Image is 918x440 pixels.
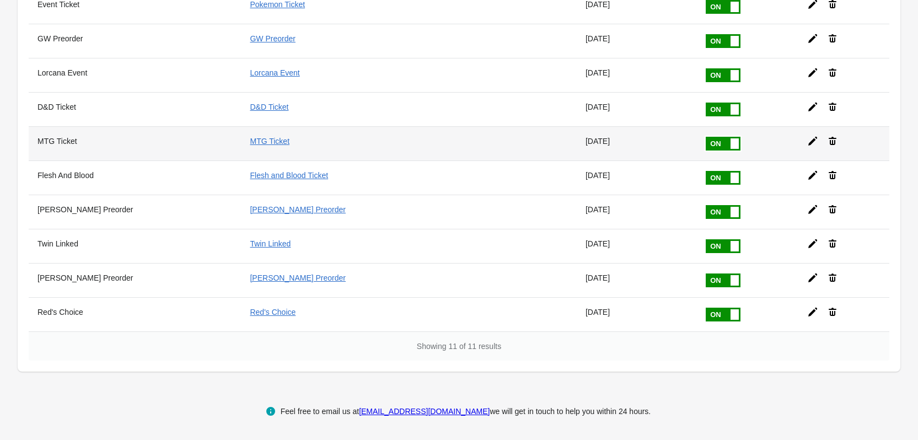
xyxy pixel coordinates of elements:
[359,407,490,416] a: [EMAIL_ADDRESS][DOMAIN_NAME]
[29,297,241,331] th: Red's Choice
[29,331,889,361] div: Showing 11 of 11 results
[250,308,296,316] a: Red's Choice
[250,205,346,214] a: [PERSON_NAME] Preorder
[577,24,696,58] td: [DATE]
[577,126,696,160] td: [DATE]
[250,273,346,282] a: [PERSON_NAME] Preorder
[250,171,328,180] a: Flesh and Blood Ticket
[577,92,696,126] td: [DATE]
[250,68,299,77] a: Lorcana Event
[29,126,241,160] th: MTG Ticket
[250,34,295,43] a: GW Preorder
[29,229,241,263] th: Twin Linked
[577,58,696,92] td: [DATE]
[29,195,241,229] th: [PERSON_NAME] Preorder
[250,239,291,248] a: Twin Linked
[29,160,241,195] th: Flesh And Blood
[250,137,289,146] a: MTG Ticket
[29,24,241,58] th: GW Preorder
[577,229,696,263] td: [DATE]
[29,263,241,297] th: [PERSON_NAME] Preorder
[29,58,241,92] th: Lorcana Event
[250,103,288,111] a: D&D Ticket
[29,92,241,126] th: D&D Ticket
[577,160,696,195] td: [DATE]
[577,195,696,229] td: [DATE]
[281,405,651,418] div: Feel free to email us at we will get in touch to help you within 24 hours.
[577,297,696,331] td: [DATE]
[577,263,696,297] td: [DATE]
